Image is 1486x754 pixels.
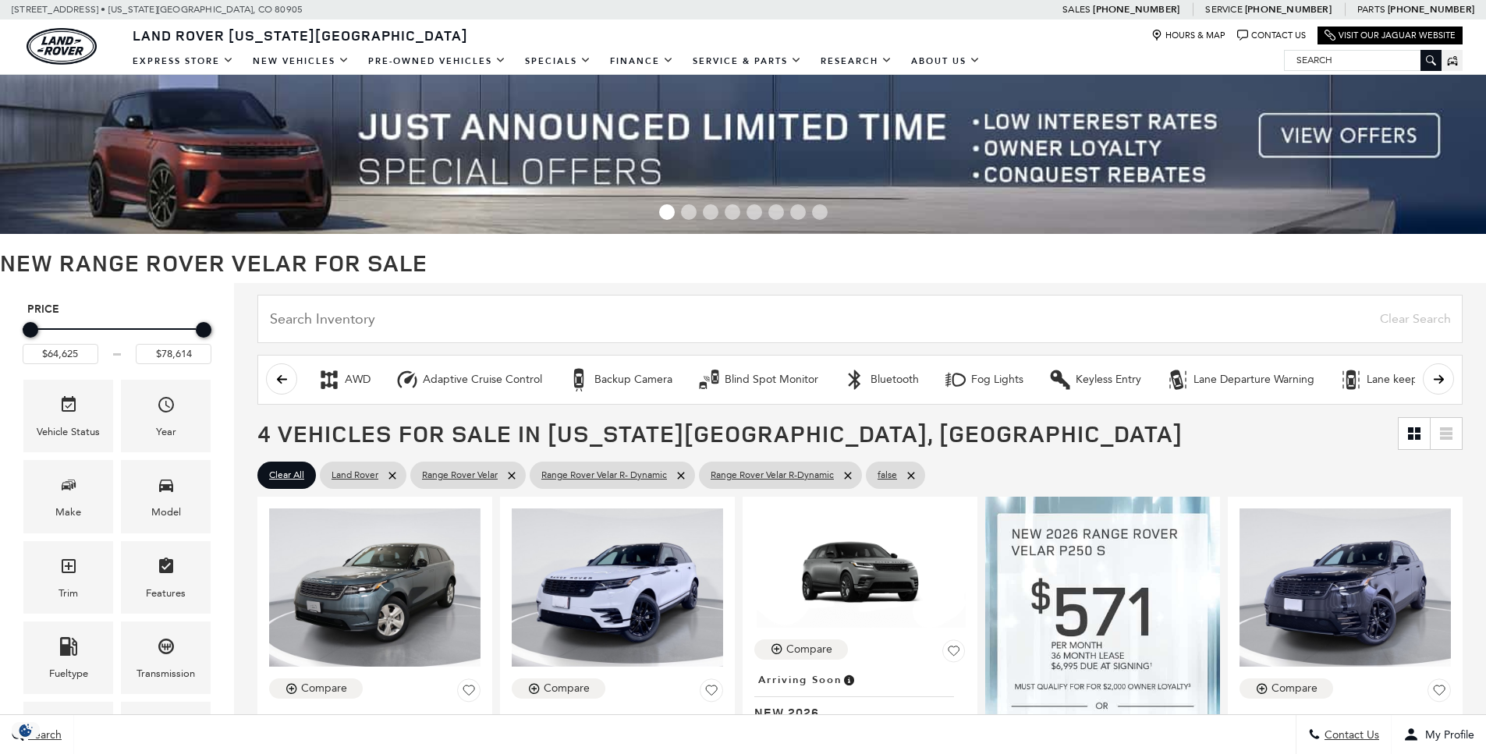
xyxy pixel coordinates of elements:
[683,48,811,75] a: Service & Parts
[123,48,243,75] a: EXPRESS STORE
[643,710,657,727] span: Vehicle is in stock and ready for immediate delivery. Due to demand, availability is subject to c...
[942,639,966,669] button: Save Vehicle
[151,504,181,521] div: Model
[133,26,468,44] span: Land Rover [US_STATE][GEOGRAPHIC_DATA]
[27,303,207,317] h5: Price
[512,678,605,699] button: Compare Vehicle
[157,391,176,423] span: Year
[516,710,643,727] span: Available at Retailer
[725,204,740,220] span: Go to slide 4
[1339,368,1363,391] div: Lane keep assist
[345,373,371,387] div: AWD
[121,621,211,694] div: TransmissionTransmission
[1367,373,1447,387] div: Lane keep assist
[49,665,88,682] div: Fueltype
[1243,710,1371,727] span: Available at Retailer
[257,417,1183,449] span: 4 Vehicles for Sale in [US_STATE][GEOGRAPHIC_DATA], [GEOGRAPHIC_DATA]
[400,710,414,727] span: Vehicle is in stock and ready for immediate delivery. Due to demand, availability is subject to c...
[301,681,347,696] div: Compare
[37,423,100,441] div: Vehicle Status
[1166,368,1190,391] div: Lane Departure Warning
[146,585,186,602] div: Features
[812,204,828,220] span: Go to slide 8
[23,344,98,364] input: Minimum
[59,472,78,504] span: Make
[516,48,601,75] a: Specials
[59,553,78,585] span: Trim
[1331,363,1456,396] button: Lane keep assistLane keep assist
[317,368,341,391] div: AWD
[123,26,477,44] a: Land Rover [US_STATE][GEOGRAPHIC_DATA]
[842,671,856,689] span: Vehicle is preparing for delivery to the retailer. MSRP will be finalized when the vehicle arrive...
[871,373,919,387] div: Bluetooth
[758,671,842,689] span: Arriving Soon
[878,465,897,485] span: false
[786,642,832,657] div: Compare
[243,48,359,75] a: New Vehicles
[23,541,113,614] div: TrimTrim
[754,508,966,627] img: 2026 LAND ROVER Range Rover Velar Dynamic SE 400PS
[1040,363,1150,396] button: Keyless EntryKeyless Entry
[681,204,697,220] span: Go to slide 2
[1240,678,1333,699] button: Compare Vehicle
[567,368,590,391] div: Backup Camera
[1427,678,1451,708] button: Save Vehicle
[387,363,551,396] button: Adaptive Cruise ControlAdaptive Cruise Control
[790,204,806,220] span: Go to slide 7
[1151,30,1225,41] a: Hours & Map
[754,705,954,720] span: New 2026
[700,678,723,708] button: Save Vehicle
[971,373,1023,387] div: Fog Lights
[811,48,902,75] a: Research
[659,204,675,220] span: Go to slide 1
[843,368,867,391] div: Bluetooth
[594,373,672,387] div: Backup Camera
[689,363,827,396] button: Blind Spot MonitorBlind Spot Monitor
[59,633,78,665] span: Fueltype
[196,322,211,338] div: Maximum Price
[601,48,683,75] a: Finance
[725,373,818,387] div: Blind Spot Monitor
[136,344,211,364] input: Maximum
[902,48,990,75] a: About Us
[1205,4,1242,15] span: Service
[422,465,498,485] span: Range Rover Velar
[359,48,516,75] a: Pre-Owned Vehicles
[137,665,195,682] div: Transmission
[1076,373,1141,387] div: Keyless Entry
[23,317,211,364] div: Price
[1271,681,1318,696] div: Compare
[23,380,113,452] div: VehicleVehicle Status
[423,373,542,387] div: Adaptive Cruise Control
[59,585,78,602] div: Trim
[559,363,681,396] button: Backup CameraBackup Camera
[1237,30,1306,41] a: Contact Us
[944,368,967,391] div: Fog Lights
[121,460,211,533] div: ModelModel
[395,368,419,391] div: Adaptive Cruise Control
[512,508,723,667] img: 2025 LAND ROVER Range Rover Velar Dynamic SE
[703,204,718,220] span: Go to slide 3
[457,678,481,708] button: Save Vehicle
[1321,728,1379,742] span: Contact Us
[266,363,297,395] button: scroll left
[697,368,721,391] div: Blind Spot Monitor
[541,465,667,485] span: Range Rover Velar R- Dynamic
[1371,710,1385,727] span: Vehicle is in stock and ready for immediate delivery. Due to demand, availability is subject to c...
[269,508,481,667] img: 2026 LAND ROVER Range Rover Velar S
[332,465,378,485] span: Land Rover
[1158,363,1323,396] button: Lane Departure WarningLane Departure Warning
[269,465,304,485] span: Clear All
[835,363,927,396] button: BluetoothBluetooth
[1093,3,1179,16] a: [PHONE_NUMBER]
[23,322,38,338] div: Minimum Price
[935,363,1032,396] button: Fog LightsFog Lights
[23,460,113,533] div: MakeMake
[711,465,834,485] span: Range Rover Velar R-Dynamic
[1392,715,1486,754] button: Open user profile menu
[309,363,379,396] button: AWDAWD
[1419,728,1474,742] span: My Profile
[121,541,211,614] div: FeaturesFeatures
[59,391,78,423] span: Vehicle
[156,423,176,441] div: Year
